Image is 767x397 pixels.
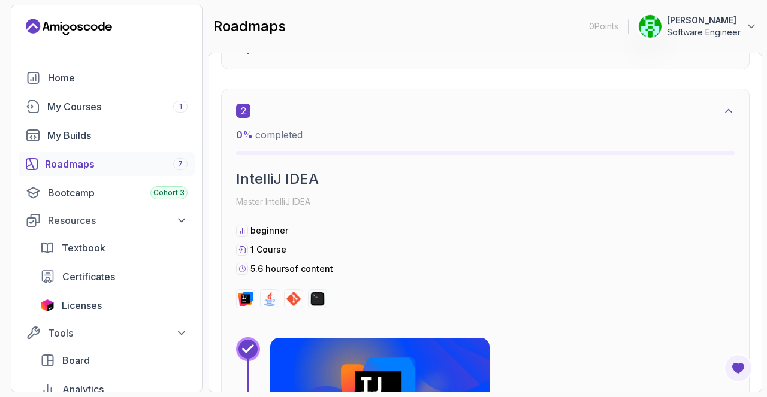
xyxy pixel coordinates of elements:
img: intellij logo [238,292,253,306]
a: builds [19,123,195,147]
p: [PERSON_NAME] [667,14,741,26]
div: Roadmaps [45,157,188,171]
span: 0 % [236,129,253,141]
img: terminal logo [310,292,325,306]
img: java logo [262,292,277,306]
img: git logo [286,292,301,306]
span: Board [62,353,90,368]
div: My Courses [47,99,188,114]
p: Master IntelliJ IDEA [236,193,735,210]
div: Home [48,71,188,85]
a: licenses [33,293,195,317]
span: Licenses [62,298,102,313]
button: Resources [19,210,195,231]
img: user profile image [639,15,662,38]
span: Textbook [62,241,105,255]
p: 0 Points [589,20,618,32]
div: Bootcamp [48,186,188,200]
span: Certificates [62,269,115,284]
a: textbook [33,236,195,260]
span: 1 Course [250,244,286,254]
a: board [33,348,195,372]
button: Tools [19,322,195,344]
span: 7 [178,159,183,169]
span: Analytics [62,382,104,396]
span: completed [236,129,303,141]
a: bootcamp [19,181,195,205]
a: courses [19,95,195,119]
span: 1 [179,102,182,111]
span: Cohort 3 [153,188,185,198]
h2: IntelliJ IDEA [236,169,735,189]
a: roadmaps [19,152,195,176]
div: My Builds [47,128,188,143]
a: certificates [33,265,195,289]
span: 2 [236,104,250,118]
a: Landing page [26,17,112,37]
p: Software Engineer [667,26,741,38]
p: 5.6 hours of content [250,263,333,275]
img: jetbrains icon [40,299,55,311]
button: Open Feedback Button [724,354,753,383]
div: Resources [48,213,188,228]
button: user profile image[PERSON_NAME]Software Engineer [638,14,757,38]
h2: roadmaps [213,17,286,36]
div: Tools [48,326,188,340]
p: beginner [250,225,288,237]
a: home [19,66,195,90]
